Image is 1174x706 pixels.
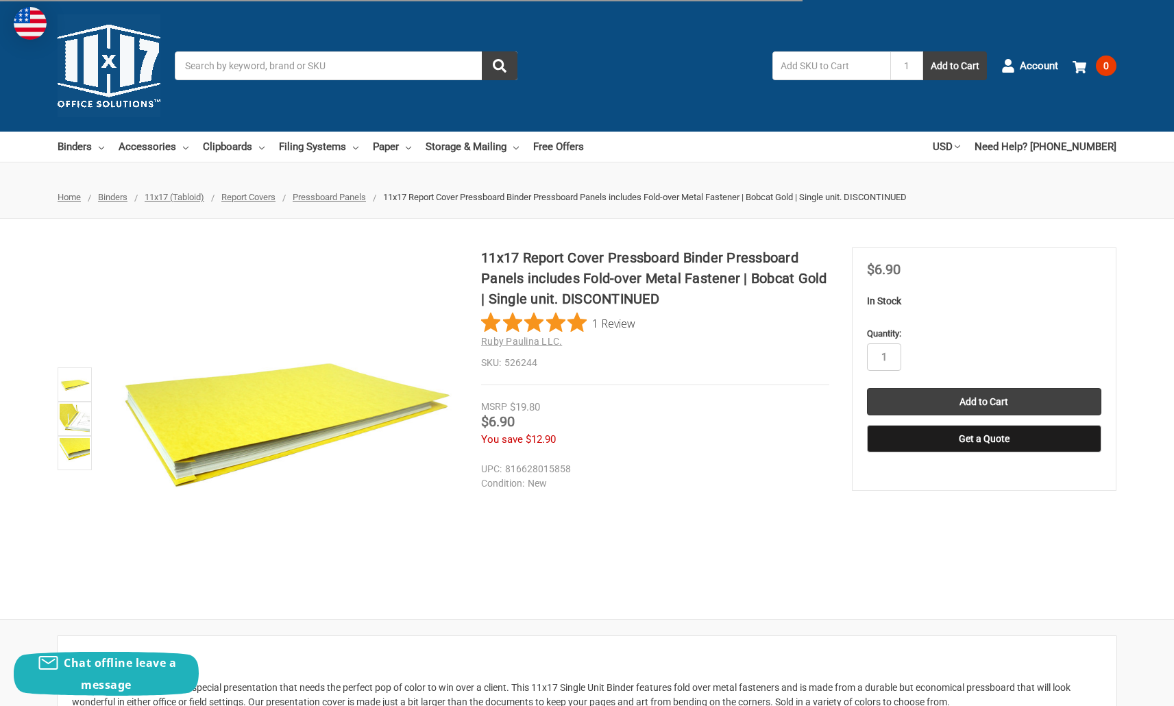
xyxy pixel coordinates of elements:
[481,356,501,370] dt: SKU:
[867,327,1101,341] label: Quantity:
[975,132,1116,162] a: Need Help? [PHONE_NUMBER]
[526,433,556,446] span: $12.90
[1001,48,1058,84] a: Account
[58,132,104,162] a: Binders
[592,313,635,333] span: 1 Review
[72,650,1102,671] h2: Description
[203,132,265,162] a: Clipboards
[60,438,90,468] img: 11x17 Report Cover Pressboard Binder Pressboard Panels includes Fold-over Metal Fastener | Bobcat...
[481,413,515,430] span: $6.90
[426,132,519,162] a: Storage & Mailing
[1096,56,1116,76] span: 0
[14,7,47,40] img: duty and tax information for United States
[60,404,90,434] img: 11x17 Report Cover Pressboard Binder Pressboard Panels includes Fold-over Metal Fastener | Bobcat...
[481,476,524,491] dt: Condition:
[14,652,199,696] button: Chat offline leave a message
[383,192,907,202] span: 11x17 Report Cover Pressboard Binder Pressboard Panels includes Fold-over Metal Fastener | Bobcat...
[510,401,540,413] span: $19.80
[1073,48,1116,84] a: 0
[481,336,562,347] a: Ruby Paulina LLC.
[481,247,829,309] h1: 11x17 Report Cover Pressboard Binder Pressboard Panels includes Fold-over Metal Fastener | Bobcat...
[481,476,823,491] dd: New
[119,132,188,162] a: Accessories
[1020,58,1058,74] span: Account
[481,356,829,370] dd: 526244
[175,51,517,80] input: Search by keyword, brand or SKU
[772,51,890,80] input: Add SKU to Cart
[373,132,411,162] a: Paper
[481,400,507,414] div: MSRP
[145,192,204,202] a: 11x17 (Tabloid)
[481,462,823,476] dd: 816628015858
[221,192,276,202] a: Report Covers
[109,247,452,590] img: 11x17 Report Cover Pressboard Binder Pressboard Panels includes Fold-over Metal Fastener | Bobcat...
[64,655,176,692] span: Chat offline leave a message
[867,294,1101,308] p: In Stock
[481,433,523,446] span: You save
[293,192,366,202] a: Pressboard Panels
[58,192,81,202] a: Home
[279,132,358,162] a: Filing Systems
[867,388,1101,415] input: Add to Cart
[867,425,1101,452] button: Get a Quote
[481,313,635,333] button: Rated 5 out of 5 stars from 1 reviews. Jump to reviews.
[58,14,160,117] img: 11x17.com
[533,132,584,162] a: Free Offers
[933,132,960,162] a: USD
[60,369,90,400] img: 11x17 Report Cover Pressboard Binder Pressboard Panels includes Fold-over Metal Fastener | Bobcat...
[98,192,127,202] a: Binders
[923,51,987,80] button: Add to Cart
[481,462,502,476] dt: UPC:
[867,261,901,278] span: $6.90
